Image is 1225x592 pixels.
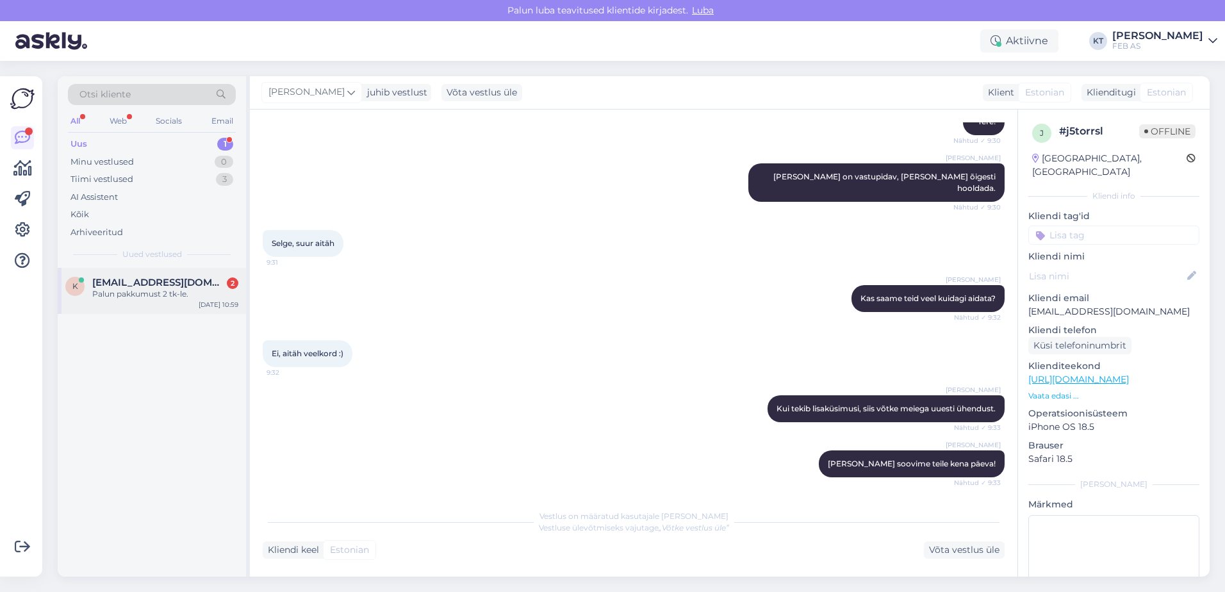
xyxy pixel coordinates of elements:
[1112,31,1217,51] a: [PERSON_NAME]FEB AS
[953,313,1001,322] span: Nähtud ✓ 9:32
[267,368,315,377] span: 9:32
[209,113,236,129] div: Email
[860,293,996,303] span: Kas saame teid veel kuidagi aidata?
[953,136,1001,145] span: Nähtud ✓ 9:30
[1112,41,1203,51] div: FEB AS
[1029,269,1185,283] input: Lisa nimi
[1028,250,1199,263] p: Kliendi nimi
[70,226,123,239] div: Arhiveeritud
[946,275,1001,284] span: [PERSON_NAME]
[659,523,729,532] i: „Võtke vestlus üle”
[70,191,118,204] div: AI Assistent
[267,258,315,267] span: 9:31
[1028,452,1199,466] p: Safari 18.5
[1081,86,1136,99] div: Klienditugi
[777,404,996,413] span: Kui tekib lisaküsimusi, siis võtke meiega uuesti ühendust.
[983,86,1014,99] div: Klient
[1147,86,1186,99] span: Estonian
[92,288,238,300] div: Palun pakkumust 2 tk-le.
[1028,498,1199,511] p: Märkmed
[1028,439,1199,452] p: Brauser
[1139,124,1196,138] span: Offline
[1025,86,1064,99] span: Estonian
[122,249,182,260] span: Uued vestlused
[153,113,185,129] div: Socials
[773,172,998,193] span: [PERSON_NAME] on vastupidav, [PERSON_NAME] õigesti hooldada.
[199,300,238,309] div: [DATE] 10:59
[946,153,1001,163] span: [PERSON_NAME]
[1028,226,1199,245] input: Lisa tag
[1028,390,1199,402] p: Vaata edasi ...
[1028,337,1131,354] div: Küsi telefoninumbrit
[953,423,1001,432] span: Nähtud ✓ 9:33
[946,385,1001,395] span: [PERSON_NAME]
[70,208,89,221] div: Kõik
[1028,190,1199,202] div: Kliendi info
[68,113,83,129] div: All
[1032,152,1187,179] div: [GEOGRAPHIC_DATA], [GEOGRAPHIC_DATA]
[79,88,131,101] span: Otsi kliente
[107,113,129,129] div: Web
[946,440,1001,450] span: [PERSON_NAME]
[1028,407,1199,420] p: Operatsioonisüsteem
[263,543,319,557] div: Kliendi keel
[362,86,427,99] div: juhib vestlust
[1028,359,1199,373] p: Klienditeekond
[1112,31,1203,41] div: [PERSON_NAME]
[1028,324,1199,337] p: Kliendi telefon
[1028,479,1199,490] div: [PERSON_NAME]
[217,138,233,151] div: 1
[268,85,345,99] span: [PERSON_NAME]
[272,238,334,248] span: Selge, suur aitäh
[227,277,238,289] div: 2
[688,4,718,16] span: Luba
[1028,305,1199,318] p: [EMAIL_ADDRESS][DOMAIN_NAME]
[539,523,729,532] span: Vestluse ülevõtmiseks vajutage
[1028,420,1199,434] p: iPhone OS 18.5
[70,138,87,151] div: Uus
[1028,292,1199,305] p: Kliendi email
[10,86,35,111] img: Askly Logo
[330,543,369,557] span: Estonian
[215,156,233,169] div: 0
[1059,124,1139,139] div: # j5torrsl
[92,277,226,288] span: kaupo.reisenbuk@gmail.com
[1089,32,1107,50] div: KT
[924,541,1005,559] div: Võta vestlus üle
[441,84,522,101] div: Võta vestlus üle
[272,349,343,358] span: Ei, aitäh veelkord :)
[539,511,728,521] span: Vestlus on määratud kasutajale [PERSON_NAME]
[953,202,1001,212] span: Nähtud ✓ 9:30
[980,29,1058,53] div: Aktiivne
[1028,374,1129,385] a: [URL][DOMAIN_NAME]
[1028,210,1199,223] p: Kliendi tag'id
[953,478,1001,488] span: Nähtud ✓ 9:33
[70,173,133,186] div: Tiimi vestlused
[72,281,78,291] span: k
[216,173,233,186] div: 3
[70,156,134,169] div: Minu vestlused
[1040,128,1044,138] span: j
[828,459,996,468] span: [PERSON_NAME] soovime teile kena päeva!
